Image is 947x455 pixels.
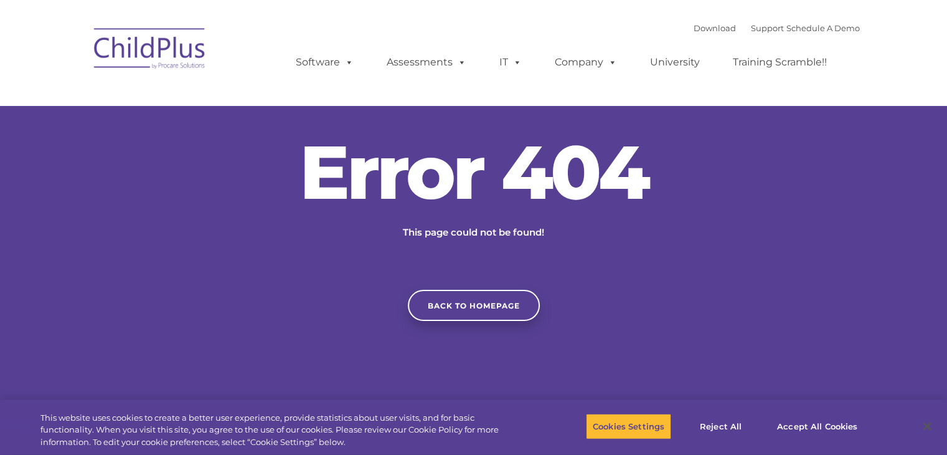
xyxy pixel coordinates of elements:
button: Cookies Settings [586,413,671,439]
a: Training Scramble!! [720,50,839,75]
h2: Error 404 [287,135,661,209]
button: Close [913,413,941,440]
a: Assessments [374,50,479,75]
a: IT [487,50,534,75]
a: Software [283,50,366,75]
a: Schedule A Demo [786,23,860,33]
a: University [638,50,712,75]
img: ChildPlus by Procare Solutions [88,19,212,82]
p: This page could not be found! [343,225,605,240]
button: Accept All Cookies [770,413,864,439]
a: Back to homepage [408,290,540,321]
a: Download [694,23,736,33]
button: Reject All [682,413,760,439]
div: This website uses cookies to create a better user experience, provide statistics about user visit... [40,412,521,449]
font: | [694,23,860,33]
a: Support [751,23,784,33]
a: Company [542,50,629,75]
